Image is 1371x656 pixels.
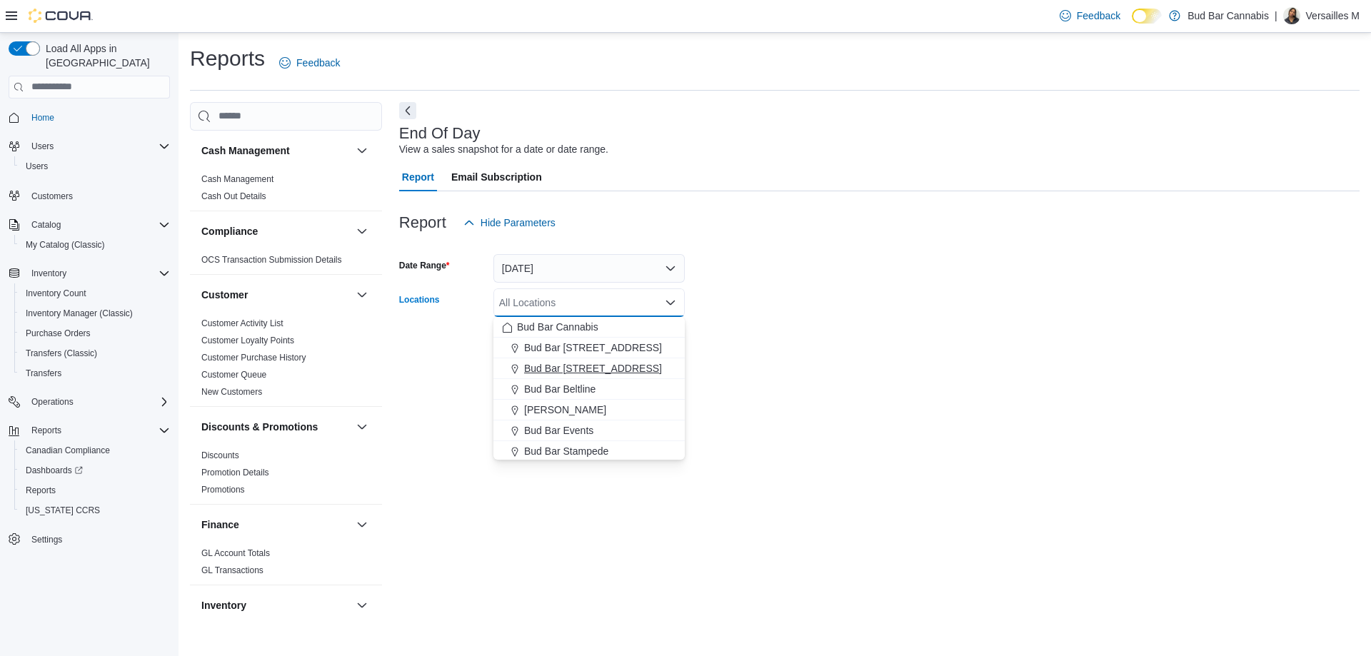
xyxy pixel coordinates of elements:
[399,142,608,157] div: View a sales snapshot for a date or date range.
[3,215,176,235] button: Catalog
[201,598,246,612] h3: Inventory
[40,41,170,70] span: Load All Apps in [GEOGRAPHIC_DATA]
[26,485,56,496] span: Reports
[201,352,306,363] span: Customer Purchase History
[31,112,54,123] span: Home
[353,418,371,435] button: Discounts & Promotions
[3,420,176,440] button: Reports
[273,49,346,77] a: Feedback
[29,9,93,23] img: Cova
[201,548,270,558] a: GL Account Totals
[524,444,608,458] span: Bud Bar Stampede
[481,216,556,230] span: Hide Parameters
[201,518,351,532] button: Finance
[201,255,342,265] a: OCS Transaction Submission Details
[201,468,269,478] a: Promotion Details
[201,420,318,434] h3: Discounts & Promotions
[14,460,176,480] a: Dashboards
[3,136,176,156] button: Users
[20,158,170,175] span: Users
[31,268,66,279] span: Inventory
[493,400,685,420] button: [PERSON_NAME]
[524,382,596,396] span: Bud Bar Beltline
[493,317,685,462] div: Choose from the following options
[353,142,371,159] button: Cash Management
[493,338,685,358] button: Bud Bar [STREET_ADDRESS]
[26,348,97,359] span: Transfers (Classic)
[20,442,170,459] span: Canadian Compliance
[296,56,340,70] span: Feedback
[26,465,83,476] span: Dashboards
[26,505,100,516] span: [US_STATE] CCRS
[20,462,89,479] a: Dashboards
[26,109,60,126] a: Home
[14,283,176,303] button: Inventory Count
[26,216,170,233] span: Catalog
[190,251,382,274] div: Compliance
[20,305,170,322] span: Inventory Manager (Classic)
[201,143,351,158] button: Cash Management
[3,392,176,412] button: Operations
[26,308,133,319] span: Inventory Manager (Classic)
[20,158,54,175] a: Users
[26,368,61,379] span: Transfers
[14,323,176,343] button: Purchase Orders
[201,335,294,345] a: Customer Loyalty Points
[1132,9,1162,24] input: Dark Mode
[399,102,416,119] button: Next
[201,598,351,612] button: Inventory
[201,173,273,185] span: Cash Management
[524,340,662,355] span: Bud Bar [STREET_ADDRESS]
[20,482,170,499] span: Reports
[20,345,170,362] span: Transfers (Classic)
[201,450,239,461] span: Discounts
[201,254,342,266] span: OCS Transaction Submission Details
[26,186,170,204] span: Customers
[493,420,685,441] button: Bud Bar Events
[524,403,606,417] span: [PERSON_NAME]
[201,353,306,363] a: Customer Purchase History
[190,315,382,406] div: Customer
[26,109,170,126] span: Home
[1283,7,1300,24] div: Versailles M
[20,285,170,302] span: Inventory Count
[26,216,66,233] button: Catalog
[201,288,248,302] h3: Customer
[31,425,61,436] span: Reports
[201,484,245,495] span: Promotions
[14,343,176,363] button: Transfers (Classic)
[190,44,265,73] h1: Reports
[14,500,176,520] button: [US_STATE] CCRS
[451,163,542,191] span: Email Subscription
[20,236,111,253] a: My Catalog (Classic)
[26,161,48,172] span: Users
[20,482,61,499] a: Reports
[201,450,239,460] a: Discounts
[1187,7,1269,24] p: Bud Bar Cannabis
[399,294,440,306] label: Locations
[26,422,67,439] button: Reports
[20,325,170,342] span: Purchase Orders
[20,325,96,342] a: Purchase Orders
[26,188,79,205] a: Customers
[402,163,434,191] span: Report
[201,467,269,478] span: Promotion Details
[14,363,176,383] button: Transfers
[26,445,110,456] span: Canadian Compliance
[399,260,450,271] label: Date Range
[493,441,685,462] button: Bud Bar Stampede
[524,423,593,438] span: Bud Bar Events
[201,518,239,532] h3: Finance
[20,236,170,253] span: My Catalog (Classic)
[3,529,176,550] button: Settings
[1275,7,1277,24] p: |
[26,138,170,155] span: Users
[493,254,685,283] button: [DATE]
[201,370,266,380] a: Customer Queue
[14,480,176,500] button: Reports
[14,156,176,176] button: Users
[493,379,685,400] button: Bud Bar Beltline
[26,239,105,251] span: My Catalog (Classic)
[3,107,176,128] button: Home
